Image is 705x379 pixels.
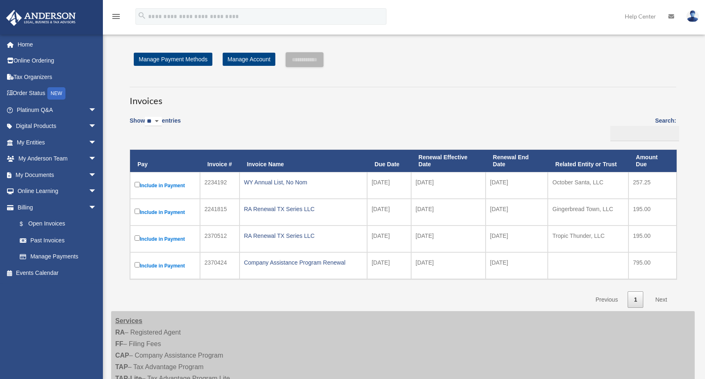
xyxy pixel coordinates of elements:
[411,172,486,199] td: [DATE]
[135,235,140,241] input: Include in Payment
[6,36,109,53] a: Home
[486,150,548,172] th: Renewal End Date: activate to sort column ascending
[548,199,628,226] td: Gingerbread Town, LLC
[145,117,162,126] select: Showentries
[486,199,548,226] td: [DATE]
[135,209,140,214] input: Include in Payment
[135,182,140,187] input: Include in Payment
[6,118,109,135] a: Digital Productsarrow_drop_down
[88,102,105,119] span: arrow_drop_down
[135,180,195,191] label: Include in Payment
[628,252,677,279] td: 795.00
[6,167,109,183] a: My Documentsarrow_drop_down
[686,10,699,22] img: User Pic
[137,11,147,20] i: search
[88,118,105,135] span: arrow_drop_down
[12,232,105,249] a: Past Invoices
[6,183,109,200] a: Online Learningarrow_drop_down
[115,352,129,359] strong: CAP
[135,207,195,217] label: Include in Payment
[628,150,677,172] th: Amount Due: activate to sort column ascending
[628,199,677,226] td: 195.00
[548,172,628,199] td: October Santa, LLC
[6,102,109,118] a: Platinum Q&Aarrow_drop_down
[115,363,128,370] strong: TAP
[88,199,105,216] span: arrow_drop_down
[6,265,109,281] a: Events Calendar
[24,219,28,229] span: $
[6,85,109,102] a: Order StatusNEW
[411,199,486,226] td: [DATE]
[548,226,628,252] td: Tropic Thunder, LLC
[12,216,101,233] a: $Open Invoices
[589,291,624,308] a: Previous
[6,199,105,216] a: Billingarrow_drop_down
[367,199,411,226] td: [DATE]
[200,252,240,279] td: 2370424
[367,226,411,252] td: [DATE]
[610,126,679,142] input: Search:
[548,150,628,172] th: Related Entity or Trust: activate to sort column ascending
[367,252,411,279] td: [DATE]
[200,226,240,252] td: 2370512
[88,151,105,167] span: arrow_drop_down
[244,177,363,188] div: WY Annual List, No Nom
[6,53,109,69] a: Online Ordering
[411,150,486,172] th: Renewal Effective Date: activate to sort column ascending
[111,12,121,21] i: menu
[115,317,142,324] strong: Services
[486,252,548,279] td: [DATE]
[200,199,240,226] td: 2241815
[4,10,78,26] img: Anderson Advisors Platinum Portal
[200,150,240,172] th: Invoice #: activate to sort column ascending
[367,172,411,199] td: [DATE]
[88,183,105,200] span: arrow_drop_down
[6,69,109,85] a: Tax Organizers
[130,116,181,135] label: Show entries
[6,134,109,151] a: My Entitiesarrow_drop_down
[135,234,195,244] label: Include in Payment
[223,53,275,66] a: Manage Account
[135,262,140,267] input: Include in Payment
[88,167,105,184] span: arrow_drop_down
[628,172,677,199] td: 257.25
[6,151,109,167] a: My Anderson Teamarrow_drop_down
[628,291,643,308] a: 1
[244,257,363,268] div: Company Assistance Program Renewal
[244,203,363,215] div: RA Renewal TX Series LLC
[134,53,212,66] a: Manage Payment Methods
[411,226,486,252] td: [DATE]
[367,150,411,172] th: Due Date: activate to sort column ascending
[628,226,677,252] td: 195.00
[130,150,200,172] th: Pay: activate to sort column descending
[47,87,65,100] div: NEW
[411,252,486,279] td: [DATE]
[115,329,125,336] strong: RA
[88,134,105,151] span: arrow_drop_down
[135,260,195,271] label: Include in Payment
[12,249,105,265] a: Manage Payments
[130,87,676,107] h3: Invoices
[486,172,548,199] td: [DATE]
[200,172,240,199] td: 2234192
[607,116,676,141] label: Search:
[486,226,548,252] td: [DATE]
[240,150,367,172] th: Invoice Name: activate to sort column ascending
[115,340,123,347] strong: FF
[649,291,673,308] a: Next
[111,14,121,21] a: menu
[244,230,363,242] div: RA Renewal TX Series LLC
